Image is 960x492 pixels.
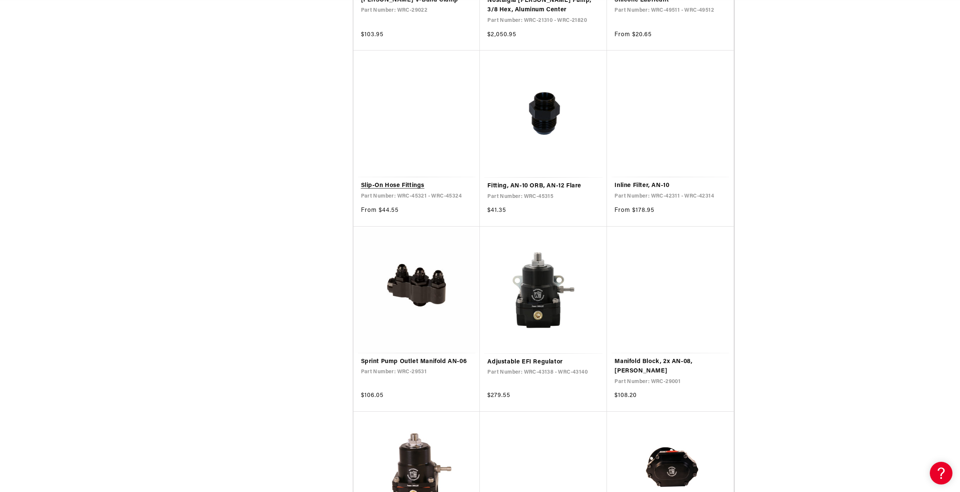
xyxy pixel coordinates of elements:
a: Slip-On Hose Fittings [361,181,473,191]
a: Manifold Block, 2x AN-08, [PERSON_NAME] [614,357,726,376]
a: Inline Filter, AN-10 [614,181,726,191]
a: Fitting, AN-10 ORB, AN-12 Flare [487,181,599,191]
a: Adjustable EFI Regulator [487,357,599,367]
a: Sprint Pump Outlet Manifold AN-06 [361,357,473,367]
